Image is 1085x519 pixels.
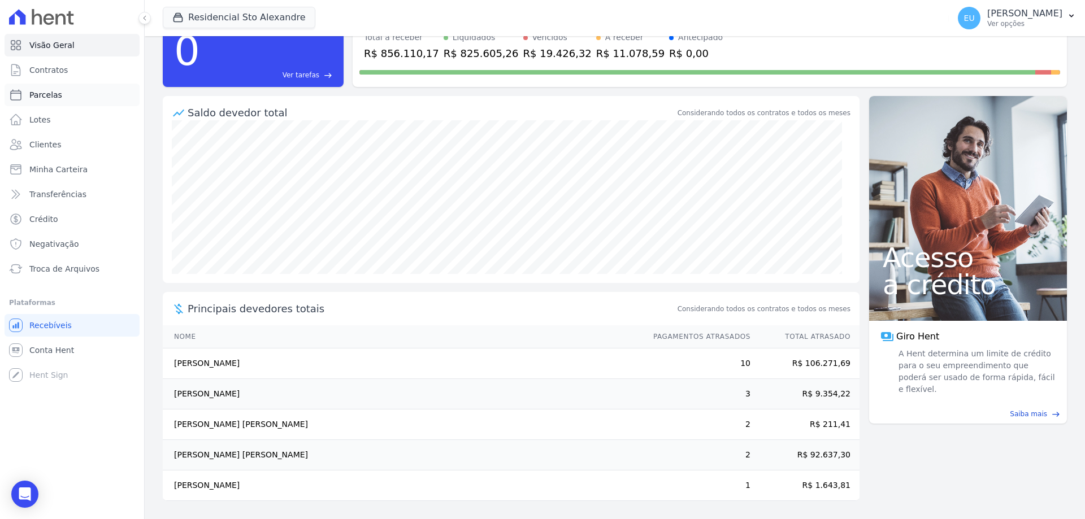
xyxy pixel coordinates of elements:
[605,32,644,43] div: A receber
[5,339,140,361] a: Conta Hent
[751,348,860,379] td: R$ 106.271,69
[883,271,1053,298] span: a crédito
[29,213,58,225] span: Crédito
[5,59,140,81] a: Contratos
[751,409,860,440] td: R$ 211,41
[188,301,675,316] span: Principais devedores totais
[1052,410,1060,418] span: east
[163,348,643,379] td: [PERSON_NAME]
[876,409,1060,419] a: Saiba mais east
[643,348,751,379] td: 10
[964,14,975,22] span: EU
[751,325,860,348] th: Total Atrasado
[5,133,140,156] a: Clientes
[5,84,140,106] a: Parcelas
[29,263,99,274] span: Troca de Arquivos
[1010,409,1047,419] span: Saiba mais
[29,89,62,101] span: Parcelas
[9,296,135,309] div: Plataformas
[5,258,140,280] a: Troca de Arquivos
[29,40,75,51] span: Visão Geral
[678,32,723,43] div: Antecipado
[29,320,72,331] span: Recebíveis
[29,164,88,175] span: Minha Carteira
[987,8,1062,19] p: [PERSON_NAME]
[29,344,74,356] span: Conta Hent
[883,244,1053,271] span: Acesso
[678,108,850,118] div: Considerando todos os contratos e todos os meses
[163,379,643,409] td: [PERSON_NAME]
[678,304,850,314] span: Considerando todos os contratos e todos os meses
[532,32,567,43] div: Vencidos
[324,71,332,80] span: east
[364,32,439,43] div: Total a receber
[643,440,751,470] td: 2
[5,314,140,337] a: Recebíveis
[163,409,643,440] td: [PERSON_NAME] [PERSON_NAME]
[163,7,315,28] button: Residencial Sto Alexandre
[987,19,1062,28] p: Ver opções
[643,470,751,501] td: 1
[174,21,200,80] div: 0
[643,379,751,409] td: 3
[364,46,439,61] div: R$ 856.110,17
[5,208,140,230] a: Crédito
[163,440,643,470] td: [PERSON_NAME] [PERSON_NAME]
[29,64,68,76] span: Contratos
[29,189,86,200] span: Transferências
[444,46,519,61] div: R$ 825.605,26
[163,470,643,501] td: [PERSON_NAME]
[205,70,332,80] a: Ver tarefas east
[896,348,1056,395] span: A Hent determina um limite de crédito para o seu empreendimento que poderá ser usado de forma ráp...
[596,46,665,61] div: R$ 11.078,59
[643,325,751,348] th: Pagamentos Atrasados
[5,108,140,131] a: Lotes
[188,105,675,120] div: Saldo devedor total
[5,34,140,56] a: Visão Geral
[5,233,140,255] a: Negativação
[751,379,860,409] td: R$ 9.354,22
[949,2,1085,34] button: EU [PERSON_NAME] Ver opções
[643,409,751,440] td: 2
[11,481,38,508] div: Open Intercom Messenger
[163,325,643,348] th: Nome
[5,158,140,181] a: Minha Carteira
[896,330,939,343] span: Giro Hent
[523,46,592,61] div: R$ 19.426,32
[29,139,61,150] span: Clientes
[29,114,51,125] span: Lotes
[453,32,496,43] div: Liquidados
[283,70,319,80] span: Ver tarefas
[5,183,140,206] a: Transferências
[751,470,860,501] td: R$ 1.643,81
[751,440,860,470] td: R$ 92.637,30
[669,46,723,61] div: R$ 0,00
[29,238,79,250] span: Negativação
